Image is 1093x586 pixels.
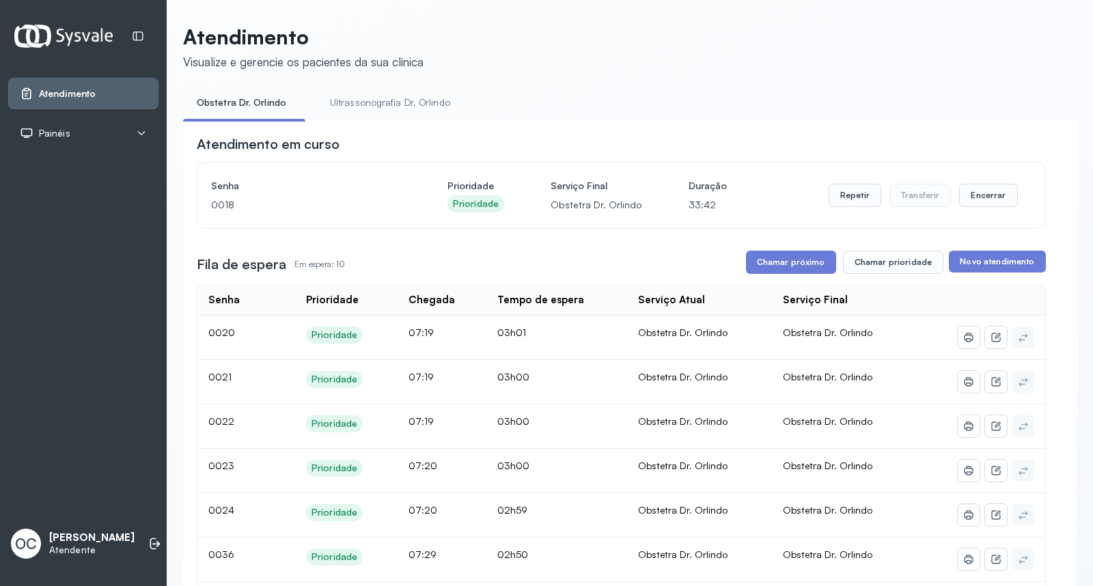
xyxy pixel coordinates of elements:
[843,251,944,274] button: Chamar prioridade
[638,326,761,339] div: Obstetra Dr. Orlindo
[312,462,357,474] div: Prioridade
[208,415,234,427] span: 0022
[783,415,872,427] span: Obstetra Dr. Orlindo
[409,294,455,307] div: Chegada
[20,87,147,100] a: Atendimento
[638,460,761,472] div: Obstetra Dr. Orlindo
[208,460,234,471] span: 0023
[959,184,1017,207] button: Encerrar
[497,460,529,471] span: 03h00
[39,88,96,100] span: Atendimento
[551,195,642,214] p: Obstetra Dr. Orlindo
[497,294,584,307] div: Tempo de espera
[208,294,240,307] div: Senha
[409,504,437,516] span: 07:20
[39,128,70,139] span: Painéis
[447,176,504,195] h4: Prioridade
[197,135,340,154] h3: Atendimento em curso
[409,415,434,427] span: 07:19
[497,548,528,560] span: 02h50
[208,504,234,516] span: 0024
[183,55,424,69] div: Visualize e gerencie os pacientes da sua clínica
[783,326,872,338] span: Obstetra Dr. Orlindo
[211,195,401,214] p: 0018
[889,184,952,207] button: Transferir
[829,184,881,207] button: Repetir
[638,294,705,307] div: Serviço Atual
[208,371,232,382] span: 0021
[783,371,872,382] span: Obstetra Dr. Orlindo
[746,251,836,274] button: Chamar próximo
[183,25,424,49] p: Atendimento
[208,326,235,338] span: 0020
[949,251,1045,273] button: Novo atendimento
[306,294,359,307] div: Prioridade
[638,415,761,428] div: Obstetra Dr. Orlindo
[312,374,357,385] div: Prioridade
[183,92,300,114] a: Obstetra Dr. Orlindo
[208,548,234,560] span: 0036
[312,507,357,518] div: Prioridade
[783,294,848,307] div: Serviço Final
[497,371,529,382] span: 03h00
[211,176,401,195] h4: Senha
[312,329,357,341] div: Prioridade
[638,548,761,561] div: Obstetra Dr. Orlindo
[294,255,345,274] p: Em espera: 10
[49,544,135,556] p: Atendente
[49,531,135,544] p: [PERSON_NAME]
[689,176,727,195] h4: Duração
[409,326,434,338] span: 07:19
[783,504,872,516] span: Obstetra Dr. Orlindo
[409,371,434,382] span: 07:19
[312,551,357,563] div: Prioridade
[14,25,113,47] img: Logotipo do estabelecimento
[497,326,526,338] span: 03h01
[453,198,499,210] div: Prioridade
[497,504,527,516] span: 02h59
[312,418,357,430] div: Prioridade
[783,460,872,471] span: Obstetra Dr. Orlindo
[551,176,642,195] h4: Serviço Final
[497,415,529,427] span: 03h00
[409,460,437,471] span: 07:20
[409,548,437,560] span: 07:29
[638,504,761,516] div: Obstetra Dr. Orlindo
[783,548,872,560] span: Obstetra Dr. Orlindo
[316,92,464,114] a: Ultrassonografia Dr. Orlindo
[638,371,761,383] div: Obstetra Dr. Orlindo
[689,195,727,214] p: 33:42
[197,255,286,274] h3: Fila de espera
